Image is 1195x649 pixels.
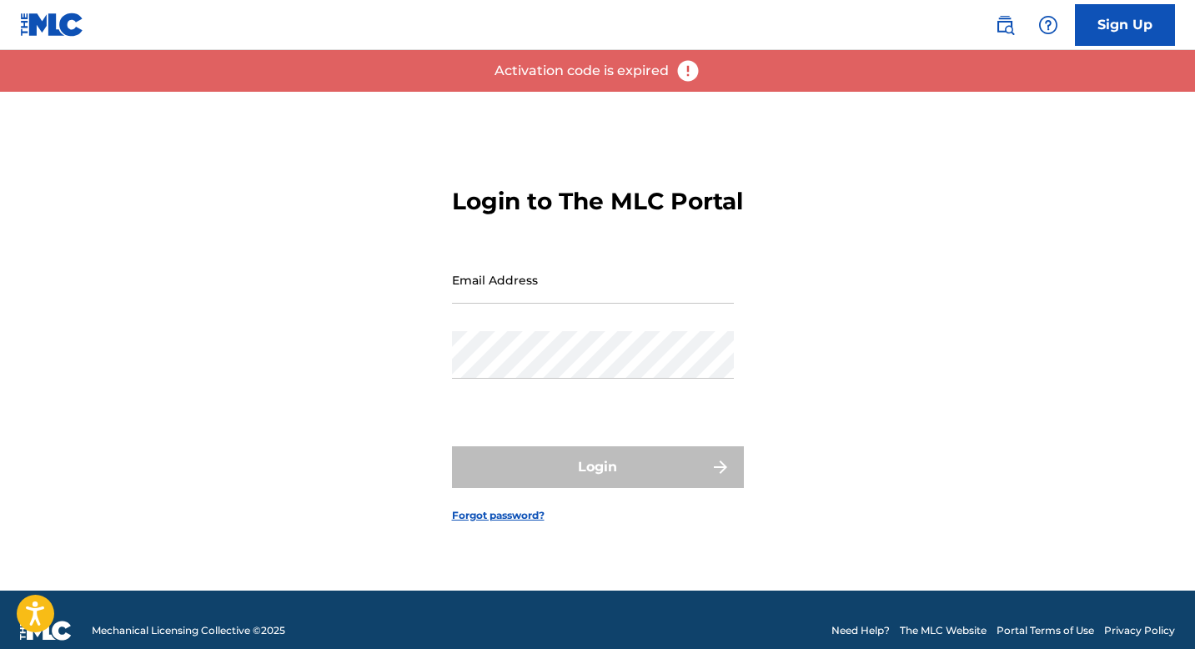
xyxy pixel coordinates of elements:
img: error [675,58,700,83]
img: MLC Logo [20,13,84,37]
div: Help [1032,8,1065,42]
img: search [995,15,1015,35]
a: Privacy Policy [1104,623,1175,638]
a: Sign Up [1075,4,1175,46]
a: The MLC Website [900,623,987,638]
img: logo [20,621,72,641]
a: Portal Terms of Use [997,623,1094,638]
img: help [1038,15,1058,35]
p: Activation code is expired [495,61,669,81]
a: Public Search [988,8,1022,42]
a: Forgot password? [452,508,545,523]
span: Mechanical Licensing Collective © 2025 [92,623,285,638]
a: Need Help? [831,623,890,638]
h3: Login to The MLC Portal [452,187,743,216]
